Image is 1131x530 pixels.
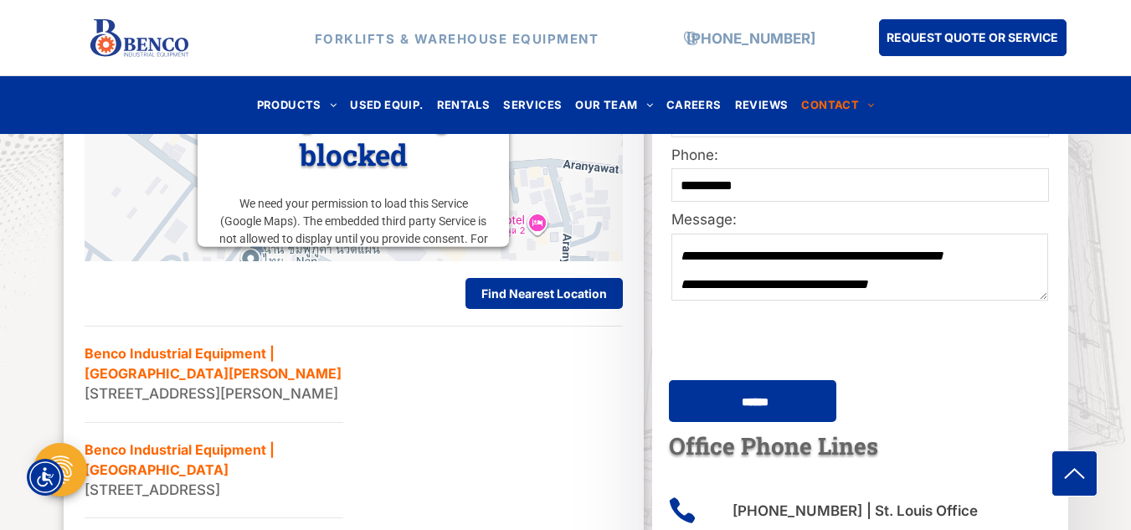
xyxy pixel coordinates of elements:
iframe: reCAPTCHA [671,312,901,371]
a: [PHONE_NUMBER] [686,29,815,46]
strong: | St. Louis Office [866,502,978,519]
label: Phone: [671,145,1048,167]
a: REQUEST QUOTE OR SERVICE [879,19,1067,56]
strong: FORKLIFTS & WAREHOUSE EQUIPMENT [315,30,599,46]
a: OUR TEAM [568,94,660,116]
a: CAREERS [660,94,728,116]
span: Find Nearest Location [481,286,607,301]
a: SERVICES [496,94,568,116]
span: Office Phone Lines [669,430,878,461]
a: USED EQUIP. [343,94,429,116]
a: REVIEWS [728,94,795,116]
a: CONTACT [794,94,881,116]
a: PRODUCTS [250,94,344,116]
p: We need your permission to load this Service (Google Maps). The embedded third party Service is n... [218,196,489,266]
a: RENTALS [430,94,497,116]
span: REQUEST QUOTE OR SERVICE [887,22,1058,53]
div: Accessibility Menu [27,459,64,496]
a: [PHONE_NUMBER] [733,502,862,519]
label: Message: [671,209,1048,231]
